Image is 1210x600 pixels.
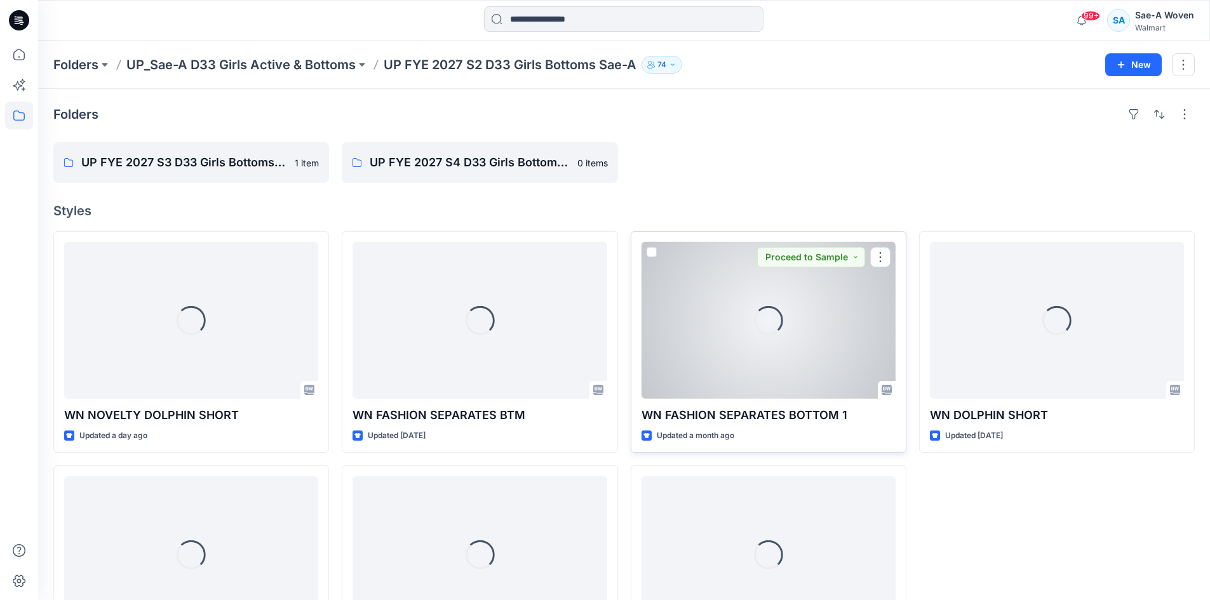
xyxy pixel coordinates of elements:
[368,429,426,443] p: Updated [DATE]
[642,56,682,74] button: 74
[1107,9,1130,32] div: SA
[1081,11,1100,21] span: 99+
[79,429,147,443] p: Updated a day ago
[370,154,569,171] p: UP FYE 2027 S4 D33 Girls Bottoms Sae-A
[1135,8,1194,23] div: Sae-A Woven
[53,107,98,122] h4: Folders
[1105,53,1162,76] button: New
[64,406,318,424] p: WN NOVELTY DOLPHIN SHORT
[384,56,636,74] p: UP FYE 2027 S2 D33 Girls Bottoms Sae-A
[353,406,607,424] p: WN FASHION SEPARATES BTM
[642,406,896,424] p: WN FASHION SEPARATES BOTTOM 1
[53,142,329,183] a: UP FYE 2027 S3 D33 Girls Bottoms Sae-A1 item
[657,429,734,443] p: Updated a month ago
[945,429,1003,443] p: Updated [DATE]
[1135,23,1194,32] div: Walmart
[295,156,319,170] p: 1 item
[53,203,1195,218] h4: Styles
[53,56,98,74] a: Folders
[577,156,608,170] p: 0 items
[930,406,1184,424] p: WN DOLPHIN SHORT
[342,142,617,183] a: UP FYE 2027 S4 D33 Girls Bottoms Sae-A0 items
[81,154,287,171] p: UP FYE 2027 S3 D33 Girls Bottoms Sae-A
[126,56,356,74] a: UP_Sae-A D33 Girls Active & Bottoms
[657,58,666,72] p: 74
